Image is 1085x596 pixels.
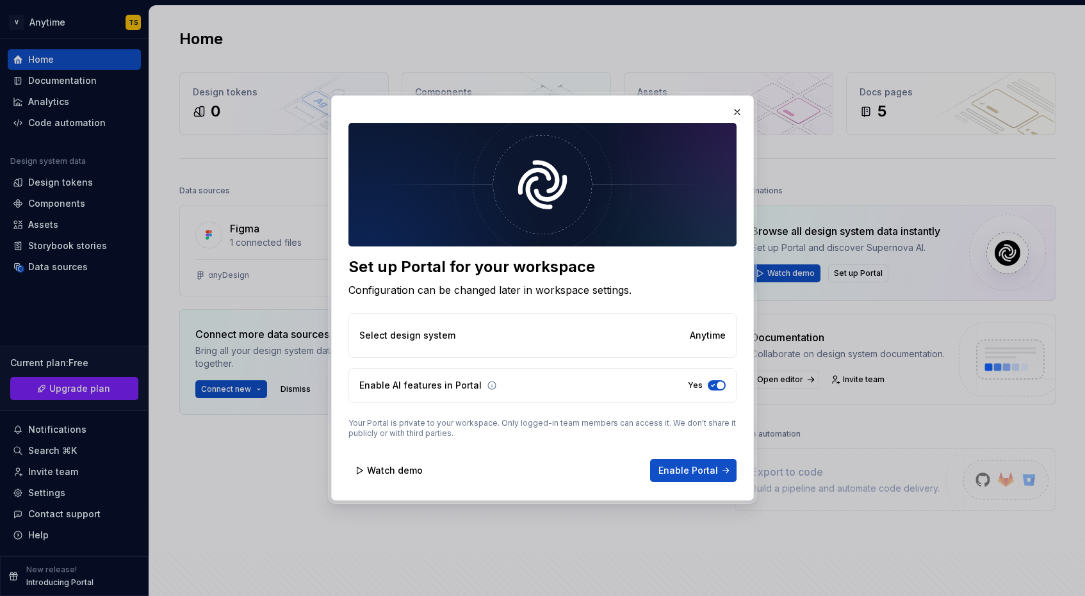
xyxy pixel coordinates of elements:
[359,379,482,392] p: Enable AI features in Portal
[658,464,718,477] span: Enable Portal
[367,464,423,477] span: Watch demo
[348,257,737,277] div: Set up Portal for your workspace
[348,459,431,482] button: Watch demo
[348,418,737,439] p: Your Portal is private to your workspace. Only logged-in team members can access it. We don't sha...
[690,329,726,342] p: Anytime
[650,459,737,482] button: Enable Portal
[348,282,737,298] div: Configuration can be changed later in workspace settings.
[359,329,455,342] p: Select design system
[688,380,703,391] label: Yes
